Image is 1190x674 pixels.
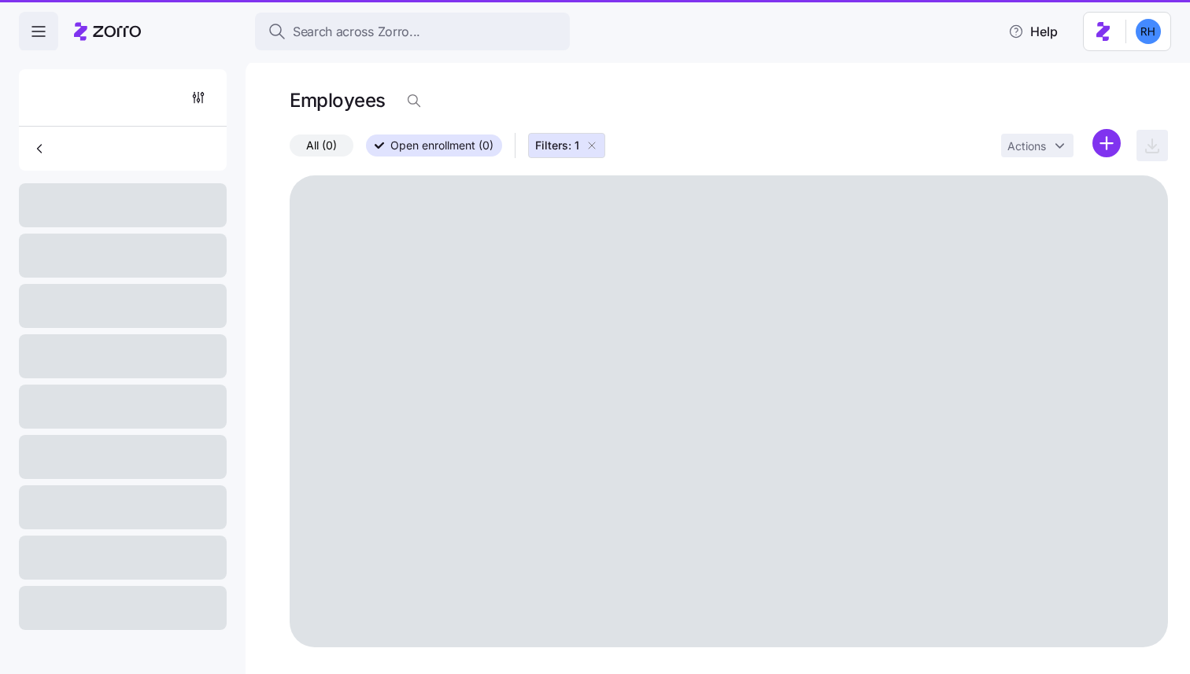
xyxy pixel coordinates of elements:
[255,13,570,50] button: Search across Zorro...
[535,138,579,153] span: Filters: 1
[1007,141,1046,152] span: Actions
[1136,19,1161,44] img: 8fe52c6dbdc3bd2a82e1e32f94fde8b5
[528,133,605,158] button: Filters: 1
[1008,22,1058,41] span: Help
[306,135,337,156] span: All (0)
[1092,129,1121,157] svg: add icon
[290,88,386,112] h1: Employees
[1001,134,1074,157] button: Actions
[293,22,420,42] span: Search across Zorro...
[390,135,493,156] span: Open enrollment (0)
[996,16,1070,47] button: Help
